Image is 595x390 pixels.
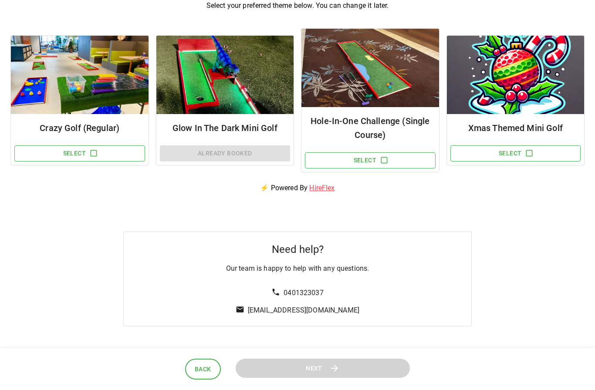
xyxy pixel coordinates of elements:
[11,36,149,114] img: Package
[306,363,322,374] span: Next
[454,121,578,135] h6: Xmas Themed Mini Golf
[185,359,221,380] button: Back
[248,306,359,314] a: [EMAIL_ADDRESS][DOMAIN_NAME]
[447,36,585,114] img: Package
[308,114,432,142] h6: Hole-In-One Challenge (Single Course)
[236,359,410,378] button: Next
[226,263,369,274] p: Our team is happy to help with any questions.
[250,172,345,204] p: ⚡ Powered By
[163,121,287,135] h6: Glow In The Dark Mini Golf
[284,288,324,298] p: 0401323037
[195,364,211,375] span: Back
[305,152,436,168] button: Select
[156,36,294,114] img: Package
[14,145,145,161] button: Select
[301,29,439,107] img: Package
[309,184,335,192] a: HireFlex
[450,145,581,161] button: Select
[18,121,142,135] h6: Crazy Golf (Regular)
[272,242,324,256] h5: Need help?
[10,0,585,11] p: Select your preferred theme below. You can change it later.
